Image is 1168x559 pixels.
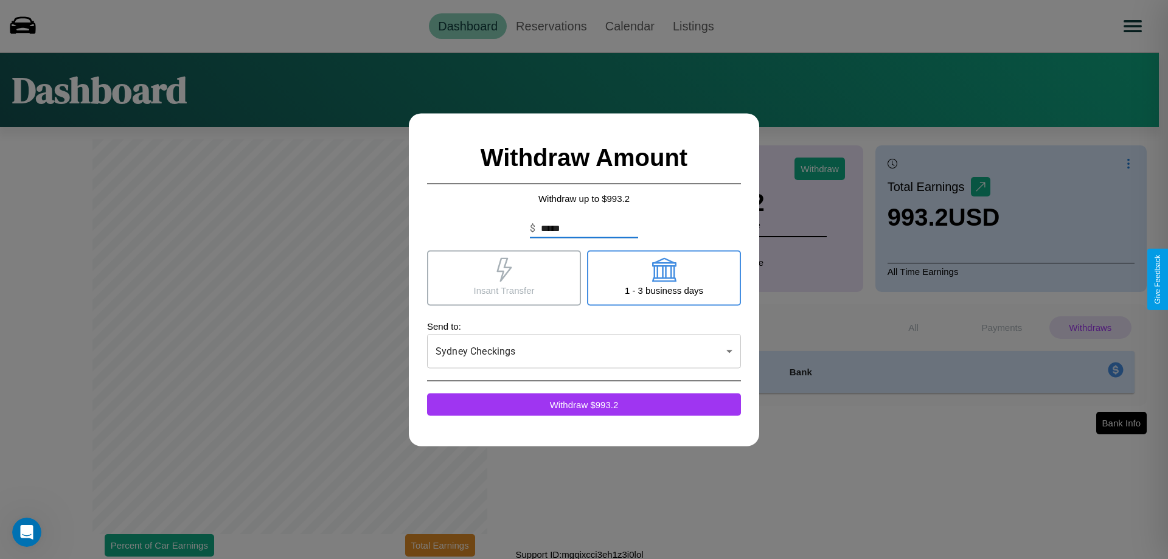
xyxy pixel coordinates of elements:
[427,393,741,415] button: Withdraw $993.2
[530,221,535,235] p: $
[12,518,41,547] iframe: Intercom live chat
[1153,255,1162,304] div: Give Feedback
[427,334,741,368] div: Sydney Checkings
[427,318,741,334] p: Send to:
[473,282,534,298] p: Insant Transfer
[427,190,741,206] p: Withdraw up to $ 993.2
[427,131,741,184] h2: Withdraw Amount
[625,282,703,298] p: 1 - 3 business days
